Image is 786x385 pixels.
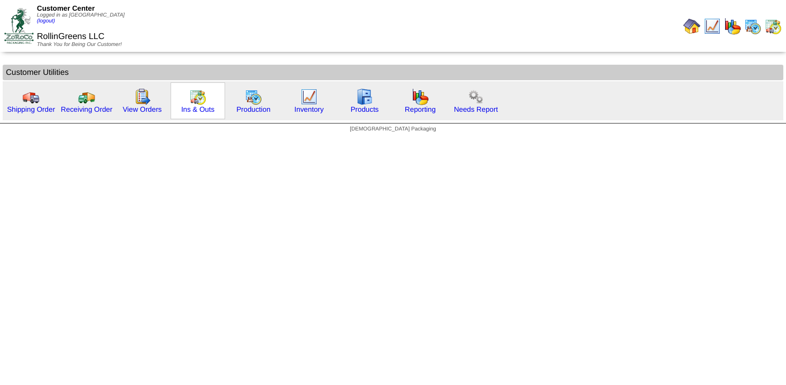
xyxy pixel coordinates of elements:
[3,65,783,80] td: Customer Utilities
[37,32,104,41] span: RollinGreens LLC
[704,18,721,35] img: line_graph.gif
[724,18,741,35] img: graph.gif
[356,88,373,105] img: cabinet.gif
[37,18,55,24] a: (logout)
[351,105,379,113] a: Products
[295,105,324,113] a: Inventory
[7,105,55,113] a: Shipping Order
[78,88,95,105] img: truck2.gif
[236,105,271,113] a: Production
[37,42,122,48] span: Thank You for Being Our Customer!
[22,88,40,105] img: truck.gif
[350,126,436,132] span: [DEMOGRAPHIC_DATA] Packaging
[134,88,151,105] img: workorder.gif
[4,8,34,44] img: ZoRoCo_Logo(Green%26Foil)%20jpg.webp
[189,88,206,105] img: calendarinout.gif
[245,88,262,105] img: calendarprod.gif
[744,18,761,35] img: calendarprod.gif
[405,105,436,113] a: Reporting
[412,88,429,105] img: graph.gif
[61,105,112,113] a: Receiving Order
[454,105,498,113] a: Needs Report
[181,105,214,113] a: Ins & Outs
[37,12,125,24] span: Logged in as [GEOGRAPHIC_DATA]
[467,88,484,105] img: workflow.png
[37,4,95,12] span: Customer Center
[122,105,161,113] a: View Orders
[300,88,318,105] img: line_graph.gif
[683,18,700,35] img: home.gif
[765,18,782,35] img: calendarinout.gif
